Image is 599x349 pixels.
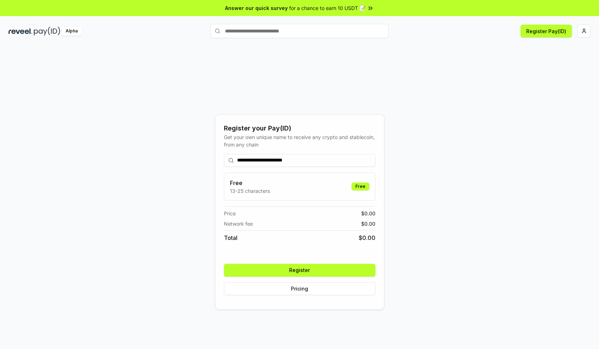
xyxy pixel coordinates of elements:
div: Free [352,183,369,190]
p: 13-25 characters [230,187,270,195]
button: Register Pay(ID) [521,25,572,37]
span: Price [224,210,236,217]
span: Network fee [224,220,253,227]
img: pay_id [34,27,60,36]
span: $ 0.00 [361,220,375,227]
img: reveel_dark [9,27,32,36]
span: $ 0.00 [361,210,375,217]
h3: Free [230,179,270,187]
button: Register [224,264,375,277]
span: Total [224,233,237,242]
div: Get your own unique name to receive any crypto and stablecoin, from any chain [224,133,375,148]
span: for a chance to earn 10 USDT 📝 [289,4,365,12]
div: Alpha [62,27,82,36]
span: $ 0.00 [359,233,375,242]
button: Pricing [224,282,375,295]
div: Register your Pay(ID) [224,123,375,133]
span: Answer our quick survey [225,4,288,12]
